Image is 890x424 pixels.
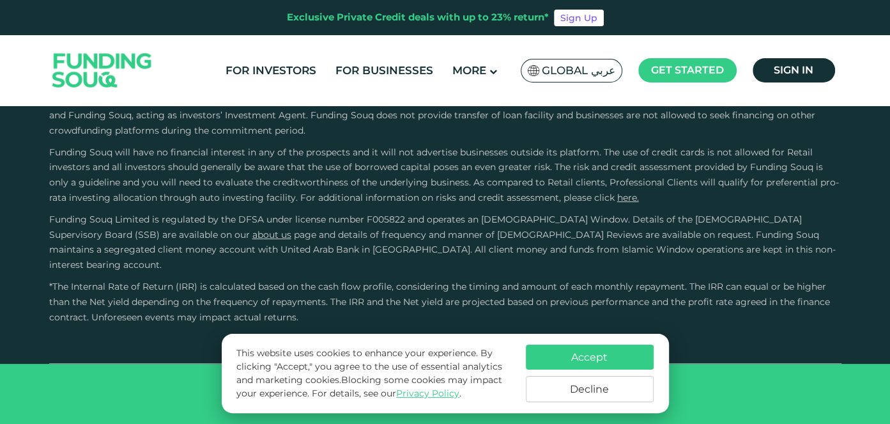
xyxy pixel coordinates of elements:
[49,279,841,325] p: *The Internal Rate of Return (IRR) is calculated based on the cash flow profile, considering the ...
[312,388,461,399] span: For details, see our .
[526,376,654,402] button: Decline
[526,345,654,370] button: Accept
[753,58,835,82] a: Sign in
[49,146,839,203] span: Funding Souq will have no financial interest in any of the prospects and it will not advertise bu...
[252,229,291,240] a: About Us
[49,214,802,240] span: Funding Souq Limited is regulated by the DFSA under license number F005822 and operates an [DEMOG...
[222,60,319,81] a: For Investors
[396,388,459,399] a: Privacy Policy
[236,374,502,399] span: Blocking some cookies may impact your experience.
[40,38,165,103] img: Logo
[294,229,316,240] span: page
[528,65,539,76] img: SA Flag
[452,64,486,77] span: More
[617,192,639,203] a: here.
[49,77,841,138] p: Business financing exposes your capital to risks, particularly in case of early-stage businesses....
[554,10,604,26] a: Sign Up
[49,229,836,271] span: and details of frequency and manner of [DEMOGRAPHIC_DATA] Reviews are available on request. Fundi...
[651,64,724,76] span: Get started
[332,60,436,81] a: For Businesses
[542,63,615,78] span: Global عربي
[287,10,549,25] div: Exclusive Private Credit deals with up to 23% return*
[236,347,512,400] p: This website uses cookies to enhance your experience. By clicking "Accept," you agree to the use ...
[774,64,813,76] span: Sign in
